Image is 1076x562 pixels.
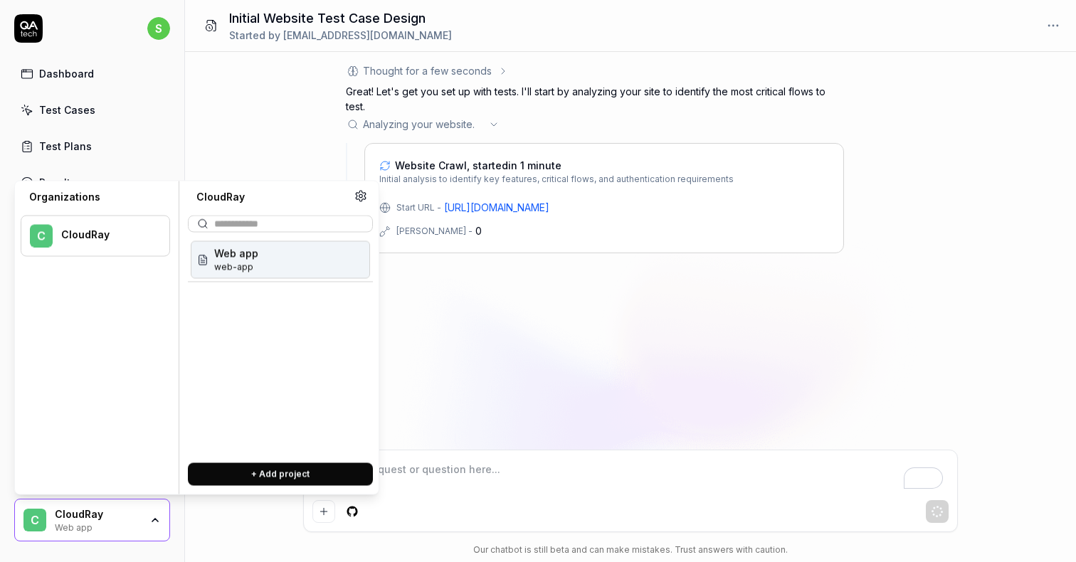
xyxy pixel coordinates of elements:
h1: Initial Website Test Case Design [229,9,452,28]
span: Initial analysis to identify key features, critical flows, and authentication requirements [379,173,734,186]
button: s [147,14,170,43]
button: + Add project [188,463,373,486]
a: Test Plans [14,132,170,160]
span: Website Crawl, started in 1 minute [395,158,561,173]
div: Our chatbot is still beta and can make mistakes. Trust answers with caution. [303,544,958,556]
span: Web app [214,246,258,261]
button: CCloudRay [21,216,170,257]
span: Analyzing your website [363,117,482,132]
a: Website Crawl, startedin 1 minute [379,158,734,173]
a: Test Cases [14,96,170,124]
div: Test Cases [39,102,95,117]
div: [PERSON_NAME] - [396,225,473,238]
span: Project ID: 1Zam [214,261,258,274]
span: C [23,509,46,531]
span: . [473,117,482,132]
div: Organizations [21,190,170,204]
div: 0 [475,223,482,238]
div: Web app [55,521,140,532]
div: Dashboard [39,66,94,81]
span: [EMAIL_ADDRESS][DOMAIN_NAME] [283,29,452,41]
a: Results [14,169,170,196]
span: C [30,225,53,248]
a: Organization settings [354,190,367,207]
div: CloudRay [188,190,354,204]
div: CloudRay [61,228,151,241]
p: Great! Let's get you set up with tests. I'll start by analyzing your site to identify the most cr... [346,84,844,114]
button: CCloudRayWeb app [14,499,170,541]
div: Test Plans [39,139,92,154]
div: CloudRay [55,508,140,521]
textarea: To enrich screen reader interactions, please activate Accessibility in Grammarly extension settings [312,459,949,494]
button: Add attachment [312,500,335,523]
div: Suggestions [188,238,373,452]
span: s [147,17,170,40]
a: Dashboard [14,60,170,88]
div: Thought for a few seconds [363,63,492,78]
div: Results [39,175,76,190]
div: Started by [229,28,452,43]
a: [URL][DOMAIN_NAME] [444,200,549,215]
div: Start URL - [396,201,441,214]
